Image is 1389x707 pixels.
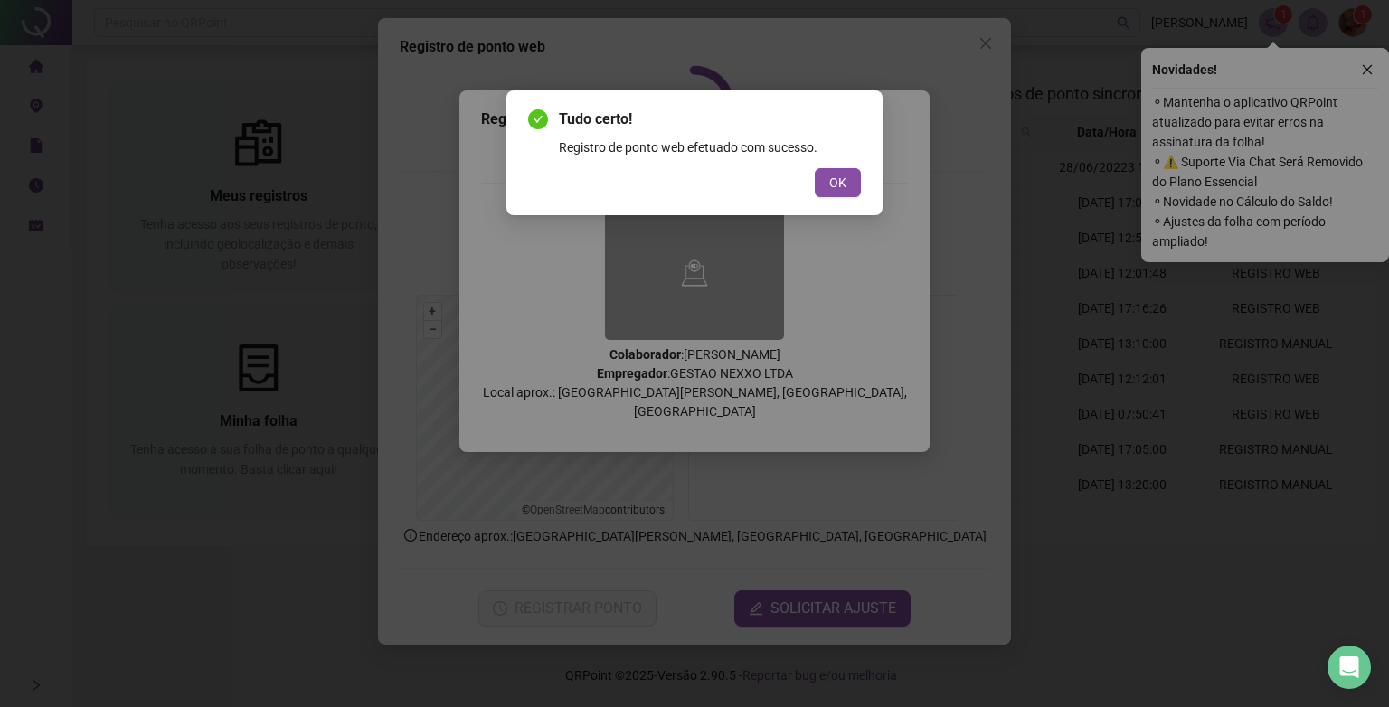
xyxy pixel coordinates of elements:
[528,109,548,129] span: check-circle
[559,137,861,157] div: Registro de ponto web efetuado com sucesso.
[1328,646,1371,689] div: Open Intercom Messenger
[815,168,861,197] button: OK
[559,108,861,130] span: Tudo certo!
[829,173,846,193] span: OK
